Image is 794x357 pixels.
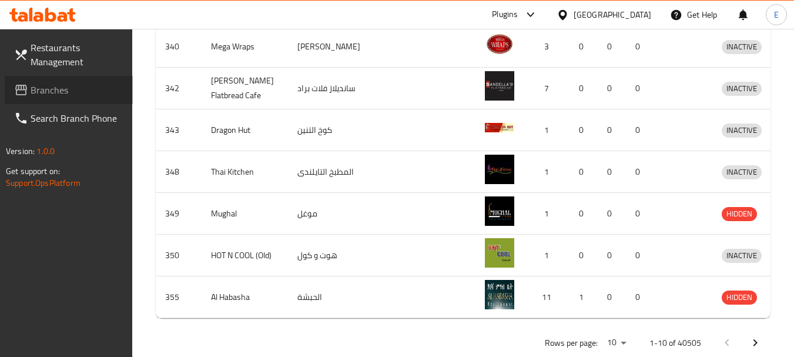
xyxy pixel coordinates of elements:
td: 0 [626,235,654,276]
p: 1-10 of 40505 [649,336,701,351]
td: موغل [288,193,387,235]
td: 0 [598,193,626,235]
td: 349 [156,193,202,235]
td: المطبخ التايلندى [288,151,387,193]
span: INACTIVE [722,165,762,179]
span: Search Branch Phone [31,111,123,125]
span: INACTIVE [722,124,762,137]
td: 343 [156,109,202,151]
td: 0 [598,68,626,109]
td: 0 [569,151,598,193]
a: Search Branch Phone [5,104,133,132]
img: Thai Kitchen [485,155,514,184]
td: 355 [156,276,202,318]
td: 350 [156,235,202,276]
div: INACTIVE [722,249,762,263]
p: Rows per page: [545,336,598,351]
span: INACTIVE [722,40,762,54]
td: 0 [626,151,654,193]
td: سانديلاز فلات براد [288,68,387,109]
td: [PERSON_NAME] [288,26,387,68]
td: 0 [626,276,654,318]
td: Dragon Hut [202,109,288,151]
div: INACTIVE [722,82,762,96]
span: E [774,8,779,21]
td: Al Habasha [202,276,288,318]
span: Restaurants Management [31,41,123,69]
img: Dragon Hut [485,113,514,142]
td: 0 [598,276,626,318]
img: HOT N COOL (Old) [485,238,514,268]
td: 342 [156,68,202,109]
div: INACTIVE [722,124,762,138]
td: 0 [569,26,598,68]
td: 7 [528,68,569,109]
td: 0 [598,109,626,151]
td: Mega Wraps [202,26,288,68]
td: 3 [528,26,569,68]
td: 0 [626,26,654,68]
td: كوخ التنين [288,109,387,151]
span: HIDDEN [722,207,757,221]
td: 0 [626,193,654,235]
span: INACTIVE [722,249,762,262]
a: Restaurants Management [5,34,133,76]
td: 348 [156,151,202,193]
td: 0 [569,109,598,151]
div: Rows per page: [602,334,631,352]
img: Al Habasha [485,280,514,309]
div: HIDDEN [722,291,757,305]
td: الحبشة [288,276,387,318]
td: 1 [528,109,569,151]
span: Get support on: [6,164,60,179]
td: 0 [569,235,598,276]
td: 0 [626,68,654,109]
span: Branches [31,83,123,97]
span: HIDDEN [722,291,757,304]
td: [PERSON_NAME] Flatbread Cafe [202,68,288,109]
button: Next page [741,329,769,357]
td: Mughal [202,193,288,235]
td: 1 [528,235,569,276]
span: INACTIVE [722,82,762,95]
div: [GEOGRAPHIC_DATA] [574,8,651,21]
span: 1.0.0 [36,144,55,159]
td: 1 [569,276,598,318]
img: Mughal [485,196,514,226]
td: 1 [528,151,569,193]
td: 0 [598,151,626,193]
td: هوت و كول [288,235,387,276]
td: Thai Kitchen [202,151,288,193]
td: 340 [156,26,202,68]
td: 0 [626,109,654,151]
td: 11 [528,276,569,318]
td: 0 [598,26,626,68]
img: Mega Wraps [485,29,514,59]
a: Support.OpsPlatform [6,175,81,191]
div: Plugins [492,8,518,22]
td: HOT N COOL (Old) [202,235,288,276]
td: 0 [598,235,626,276]
img: Sandella's Flatbread Cafe [485,71,514,101]
a: Branches [5,76,133,104]
td: 0 [569,68,598,109]
td: 1 [528,193,569,235]
span: Version: [6,144,35,159]
td: 0 [569,193,598,235]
